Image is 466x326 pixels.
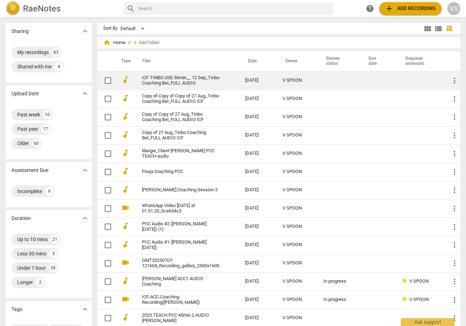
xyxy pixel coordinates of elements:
a: 2025 TEACH PCC 45min 2 AUDIO [PERSON_NAME] [142,313,219,323]
div: Older [17,140,29,147]
div: V SPOON [282,96,312,101]
a: [PERSON_NAME] Coaching Session 3 [142,187,219,193]
button: Show more [80,26,90,37]
div: 21 [51,235,59,244]
button: Show more [80,165,90,176]
td: [DATE] [239,254,277,272]
div: V SPOON [282,260,312,266]
span: audiotrack [121,313,130,322]
div: 59 [49,264,57,272]
td: [DATE] [239,90,277,108]
span: audiotrack [121,277,130,285]
span: more_vert [450,277,459,286]
span: more_vert [450,204,459,213]
span: view_module [423,24,432,33]
td: [DATE] [239,126,277,144]
a: [PERSON_NAME] ACC1 AUDIO Coaching [142,276,219,287]
span: more_vert [450,222,459,231]
div: Incomplete [17,188,42,195]
div: V SPOON [282,151,312,156]
span: more_vert [450,314,459,322]
th: Type [115,51,133,71]
th: Owner [277,51,318,71]
a: LogoRaeNotes [6,1,118,16]
span: Home [103,39,125,46]
div: V SPOON [282,169,312,174]
button: Show more [80,304,90,315]
p: Upload Date [11,90,39,97]
span: add [132,39,139,46]
a: WhatsApp Video [DATE] at 01.51.20_0ce634c3 [142,203,219,214]
span: audiotrack [121,94,130,102]
div: V SPOON [282,242,312,248]
th: Date [239,51,277,71]
span: audiotrack [121,167,130,176]
td: [DATE] [239,71,277,90]
span: / [128,40,130,45]
span: view_list [434,24,443,33]
div: 17 [41,125,50,133]
span: Add folder [139,40,160,45]
span: table_chart [446,25,453,32]
p: Assessment Due [11,167,48,174]
span: more_vert [450,113,459,121]
span: videocam [121,295,130,303]
td: [DATE] [239,108,277,126]
img: Logo [6,1,20,16]
div: In progress [323,279,354,284]
span: audiotrack [121,112,130,121]
div: V SPOON [282,187,312,193]
button: Upload [379,2,442,15]
div: 10 [43,110,52,119]
button: Tile view [422,23,433,34]
span: more_vert [450,241,459,249]
span: more_vert [450,259,459,268]
span: videocam [121,258,130,267]
span: audiotrack [121,222,130,230]
div: Default [120,23,147,34]
a: Copy of Copy of 27 Aug_Tinbo Coaching Bel_FULL AUDIO ICF [142,112,219,123]
div: Shared with me [17,63,52,70]
div: 5 [49,249,58,258]
span: more_vert [450,168,459,176]
span: home [103,39,110,46]
p: Sharing [11,28,29,35]
span: audiotrack [121,185,130,194]
div: Ask support [401,318,455,326]
p: Duration [11,215,31,222]
span: audiotrack [121,240,130,249]
a: PCC Audio #2 ([PERSON_NAME] [DATE]) (1) [142,221,219,232]
span: search [127,4,135,13]
a: Margie_Client [PERSON_NAME] PCC TEACH audio [142,148,219,159]
span: expand_more [81,89,89,98]
div: My recordings [17,49,49,56]
span: audiotrack [121,76,130,84]
td: [DATE] [239,272,277,291]
td: [DATE] [239,181,277,199]
span: expand_more [81,27,89,35]
div: 9 [45,187,53,196]
th: Review status [318,51,360,71]
div: Sort By [103,26,118,31]
div: Past week [17,111,40,118]
div: 60 [32,139,41,148]
span: V SPOON [409,278,429,284]
div: In progress [323,297,354,302]
span: more_vert [450,296,459,304]
div: V SPOON [282,224,312,229]
div: Longer [17,279,33,286]
a: Copy of Copy of Copy of 27 Aug_Tinbo Coaching Bel_FULL AUDIO ICF [142,94,219,104]
a: GMT20250707-121604_Recording_gallery_2560x1600 [142,258,219,269]
div: Under 1 hour [17,264,46,272]
p: Tags [11,306,22,313]
button: Show more [80,88,90,99]
th: Title [133,51,239,71]
td: [DATE] [239,291,277,309]
input: Search [138,3,331,14]
div: V SPOON [282,114,312,120]
span: Add recording [385,4,436,13]
span: audiotrack [121,149,130,157]
span: help [366,4,374,13]
div: V SPOON [282,133,312,138]
button: VS [447,2,460,15]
